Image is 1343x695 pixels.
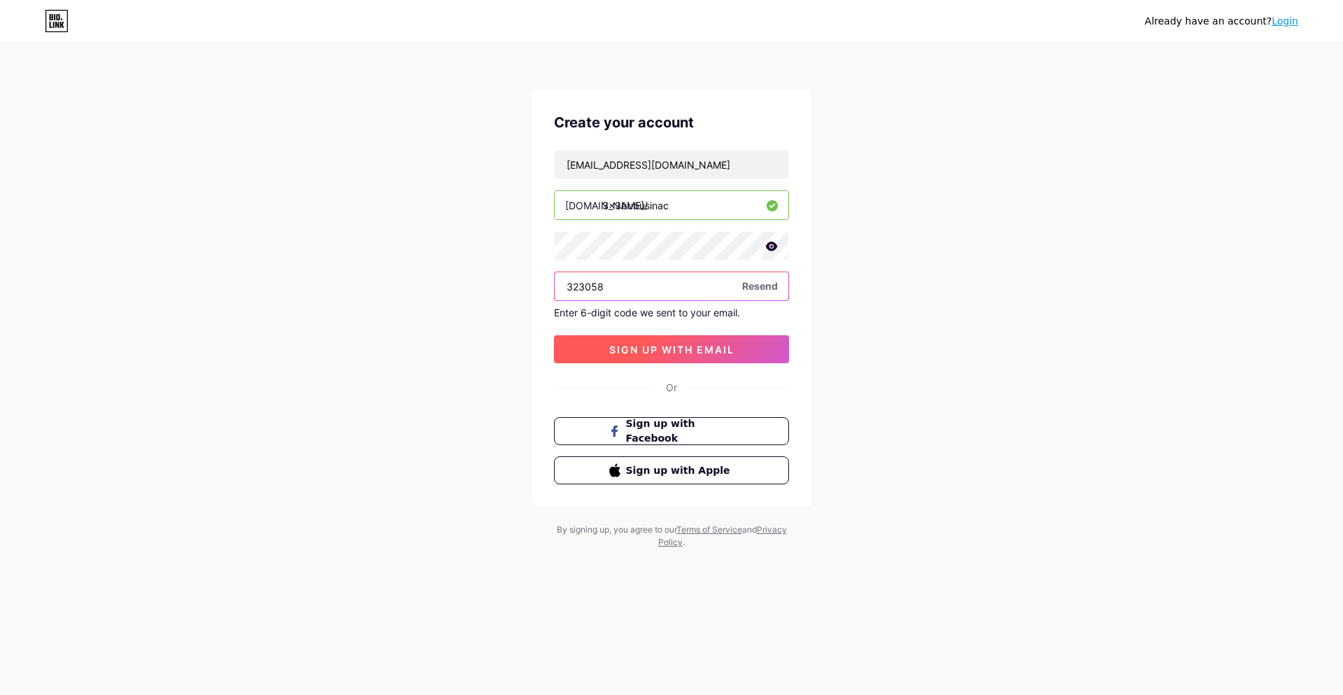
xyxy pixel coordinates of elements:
span: Resend [742,279,778,293]
div: Create your account [554,112,789,133]
span: Sign up with Apple [626,463,734,478]
span: sign up with email [609,344,734,356]
a: Login [1272,15,1298,27]
span: Sign up with Facebook [626,416,734,446]
input: Email [555,150,788,178]
input: username [555,191,788,219]
button: Sign up with Apple [554,456,789,484]
div: [DOMAIN_NAME]/ [565,198,648,213]
div: By signing up, you agree to our and . [553,524,790,549]
div: Already have an account? [1145,14,1298,29]
button: Sign up with Facebook [554,417,789,445]
div: Enter 6-digit code we sent to your email. [554,307,789,318]
button: sign up with email [554,335,789,363]
a: Terms of Service [676,524,742,535]
div: Or [666,380,677,395]
input: Paste login code [555,272,788,300]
